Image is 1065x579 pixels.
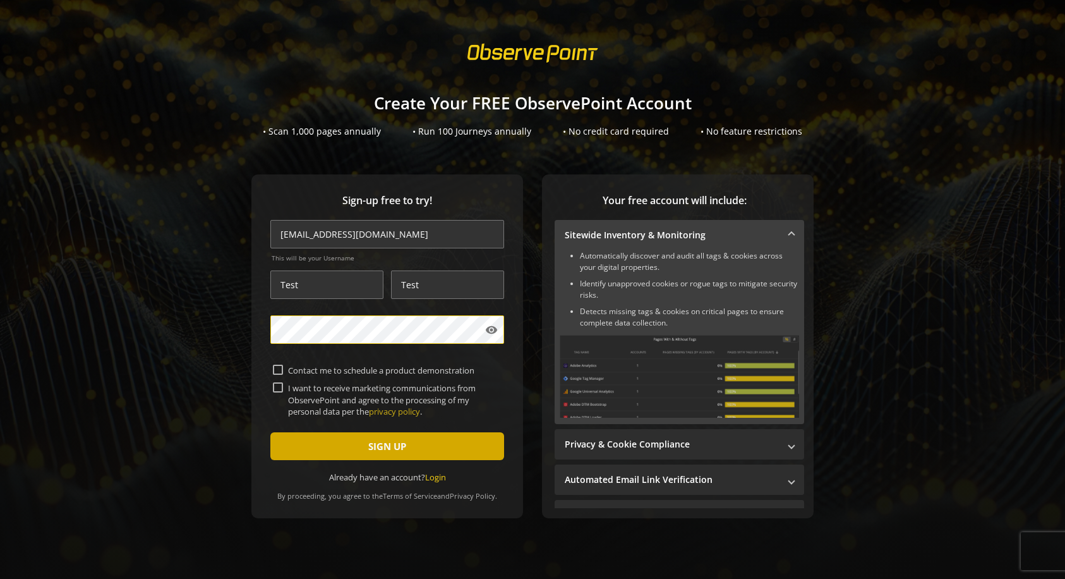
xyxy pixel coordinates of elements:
a: privacy policy [369,406,420,417]
div: • Scan 1,000 pages annually [263,125,381,138]
input: First Name * [270,271,383,299]
div: Already have an account? [270,472,504,484]
mat-panel-title: Automated Email Link Verification [565,473,779,486]
span: Sign-up free to try! [270,193,504,208]
mat-expansion-panel-header: Sitewide Inventory & Monitoring [555,220,804,250]
label: Contact me to schedule a product demonstration [283,365,502,376]
span: This will be your Username [272,253,504,262]
mat-expansion-panel-header: Automated Email Link Verification [555,465,804,495]
div: • Run 100 Journeys annually [412,125,531,138]
mat-panel-title: Privacy & Cookie Compliance [565,438,779,451]
li: Detects missing tags & cookies on critical pages to ensure complete data collection. [580,306,799,329]
div: Sitewide Inventory & Monitoring [555,250,804,424]
mat-panel-title: Sitewide Inventory & Monitoring [565,229,779,241]
mat-icon: visibility [485,324,498,336]
mat-expansion-panel-header: Privacy & Cookie Compliance [555,429,804,460]
div: • No credit card required [563,125,669,138]
li: Identify unapproved cookies or rogue tags to mitigate security risks. [580,278,799,301]
li: Automatically discover and audit all tags & cookies across your digital properties. [580,250,799,273]
a: Login [425,472,446,483]
div: By proceeding, you agree to the and . [270,483,504,501]
label: I want to receive marketing communications from ObservePoint and agree to the processing of my pe... [283,382,502,417]
span: Your free account will include: [555,193,795,208]
span: SIGN UP [368,435,406,458]
button: SIGN UP [270,432,504,460]
a: Terms of Service [383,491,437,501]
input: Email Address (name@work-email.com) * [270,220,504,248]
mat-expansion-panel-header: Performance Monitoring with Web Vitals [555,500,804,530]
img: Sitewide Inventory & Monitoring [560,335,799,418]
a: Privacy Policy [450,491,495,501]
input: Last Name * [391,271,504,299]
div: • No feature restrictions [701,125,802,138]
